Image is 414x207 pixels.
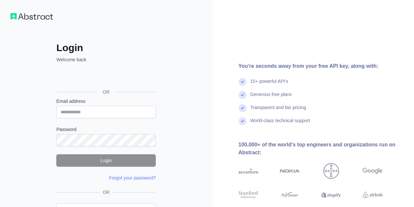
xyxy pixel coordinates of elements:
[56,98,156,104] label: Email address
[323,163,339,179] img: bayer
[239,190,259,200] img: stanford university
[56,126,156,133] label: Password
[239,91,246,99] img: check mark
[239,117,246,125] img: check mark
[250,117,310,130] div: World-class technical support
[100,189,112,196] span: OR
[53,70,158,85] iframe: Sign in with Google Button
[363,163,383,179] img: google
[56,42,156,54] h2: Login
[363,190,383,200] img: airbnb
[10,13,53,20] img: Workflow
[109,175,156,180] a: Forgot your password?
[250,78,288,91] div: 15+ powerful API's
[56,154,156,167] button: Login
[239,62,404,70] div: You're seconds away from your free API key, along with:
[56,56,156,63] p: Welcome back
[239,163,259,179] img: accenture
[239,141,404,157] div: 100,000+ of the world's top engineers and organizations run on Abstract:
[239,78,246,86] img: check mark
[250,91,292,104] div: Generous free plans
[280,163,300,179] img: nokia
[98,89,115,95] span: OR
[239,104,246,112] img: check mark
[280,190,300,200] img: payoneer
[321,190,341,200] img: shopify
[250,104,306,117] div: Transparent and fair pricing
